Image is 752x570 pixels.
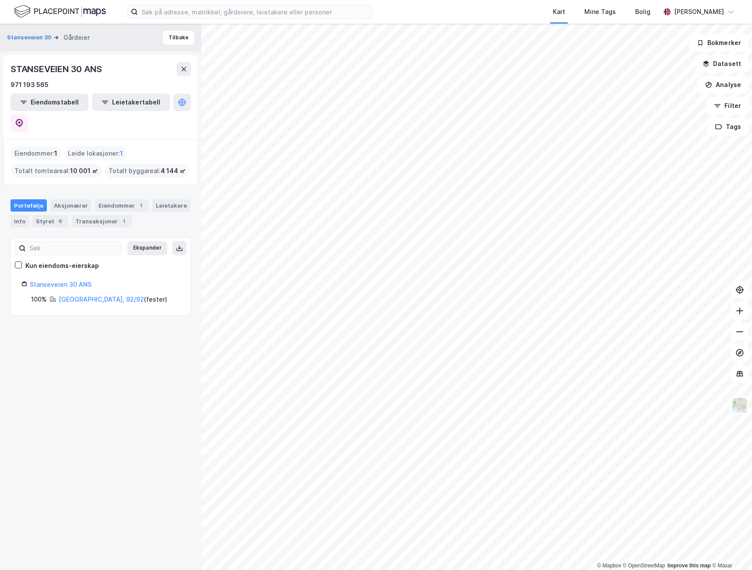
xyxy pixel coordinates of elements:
[11,199,47,212] div: Portefølje
[674,7,724,17] div: [PERSON_NAME]
[127,241,167,255] button: Ekspander
[708,118,748,136] button: Tags
[698,76,748,94] button: Analyse
[11,80,49,90] div: 971 193 565
[120,148,123,159] span: 1
[138,5,372,18] input: Søk på adresse, matrikkel, gårdeiere, leietakere eller personer
[30,281,91,288] a: Stanseveien 30 ANS
[11,215,29,227] div: Info
[623,563,665,569] a: OpenStreetMap
[31,294,47,305] div: 100%
[25,261,99,271] div: Kun eiendoms-eierskap
[59,294,167,305] div: ( fester )
[95,199,149,212] div: Eiendommer
[163,31,194,45] button: Tilbake
[59,295,144,303] a: [GEOGRAPHIC_DATA], 92/92
[119,217,128,226] div: 1
[50,199,91,212] div: Aksjonærer
[70,166,98,176] span: 10 001 ㎡
[92,94,170,111] button: Leietakertabell
[105,164,189,178] div: Totalt byggareal :
[553,7,565,17] div: Kart
[584,7,616,17] div: Mine Tags
[63,32,90,43] div: Gårdeier
[668,563,711,569] a: Improve this map
[11,62,103,76] div: STANSEVEIEN 30 ANS
[635,7,650,17] div: Bolig
[161,166,186,176] span: 4 144 ㎡
[152,199,190,212] div: Leietakere
[137,201,145,210] div: 1
[64,146,127,160] div: Leide lokasjoner :
[689,34,748,52] button: Bokmerker
[708,528,752,570] div: Kontrollprogram for chat
[706,97,748,115] button: Filter
[695,55,748,73] button: Datasett
[597,563,621,569] a: Mapbox
[731,397,748,414] img: Z
[7,33,53,42] button: Stanseveien 30
[72,215,132,227] div: Transaksjoner
[56,217,65,226] div: 6
[32,215,68,227] div: Styret
[14,4,106,19] img: logo.f888ab2527a4732fd821a326f86c7f29.svg
[54,148,57,159] span: 1
[26,242,122,255] input: Søk
[708,528,752,570] iframe: Chat Widget
[11,94,88,111] button: Eiendomstabell
[11,164,102,178] div: Totalt tomteareal :
[11,146,61,160] div: Eiendommer :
